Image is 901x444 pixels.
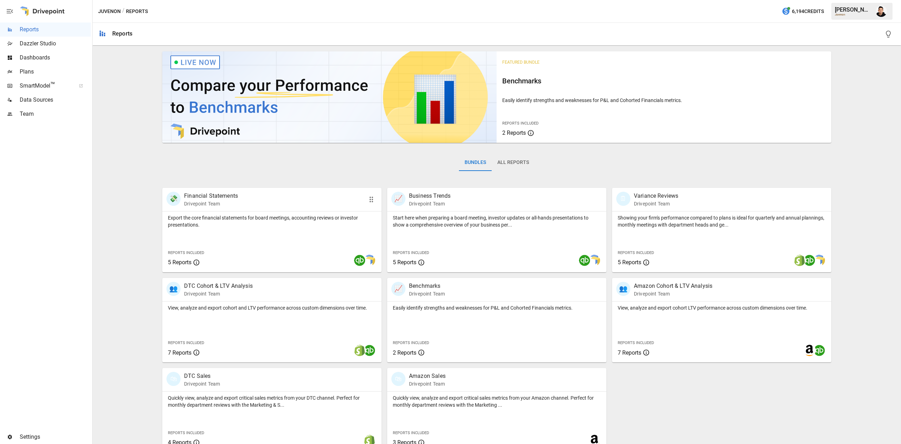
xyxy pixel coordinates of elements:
[792,7,824,16] span: 6,194 Credits
[184,372,220,380] p: DTC Sales
[502,97,825,104] p: Easily identify strengths and weaknesses for P&L and Cohorted Financials metrics.
[409,282,445,290] p: Benchmarks
[166,282,181,296] div: 👥
[168,349,191,356] span: 7 Reports
[794,255,805,266] img: shopify
[184,192,238,200] p: Financial Statements
[112,30,132,37] div: Reports
[502,60,540,65] span: Featured Bundle
[20,39,91,48] span: Dazzler Studio
[634,290,712,297] p: Drivepoint Team
[393,304,601,311] p: Easily identify strengths and weaknesses for P&L and Cohorted Financials metrics.
[364,255,375,266] img: smart model
[168,341,204,345] span: Reports Included
[779,5,827,18] button: 6,194Credits
[634,282,712,290] p: Amazon Cohort & LTV Analysis
[618,341,654,345] span: Reports Included
[634,200,678,207] p: Drivepoint Team
[409,200,450,207] p: Drivepoint Team
[835,13,871,16] div: Juvenon
[50,81,55,89] span: ™
[168,214,376,228] p: Export the core financial statements for board meetings, accounting reviews or investor presentat...
[492,154,535,171] button: All Reports
[364,345,375,356] img: quickbooks
[20,433,91,441] span: Settings
[409,372,446,380] p: Amazon Sales
[168,431,204,435] span: Reports Included
[409,380,446,387] p: Drivepoint Team
[354,345,365,356] img: shopify
[459,154,492,171] button: Bundles
[835,6,871,13] div: [PERSON_NAME]
[393,349,416,356] span: 2 Reports
[20,96,91,104] span: Data Sources
[409,290,445,297] p: Drivepoint Team
[579,255,590,266] img: quickbooks
[168,394,376,408] p: Quickly view, analyze and export critical sales metrics from your DTC channel. Perfect for monthl...
[168,250,204,255] span: Reports Included
[391,192,405,206] div: 📈
[502,75,825,87] h6: Benchmarks
[814,345,825,356] img: quickbooks
[184,290,253,297] p: Drivepoint Team
[804,345,815,356] img: amazon
[393,341,429,345] span: Reports Included
[618,214,826,228] p: Showing your firm's performance compared to plans is ideal for quarterly and annual plannings, mo...
[184,282,253,290] p: DTC Cohort & LTV Analysis
[20,82,71,90] span: SmartModel
[618,349,641,356] span: 7 Reports
[20,53,91,62] span: Dashboards
[589,255,600,266] img: smart model
[814,255,825,266] img: smart model
[409,192,450,200] p: Business Trends
[616,282,630,296] div: 👥
[618,250,654,255] span: Reports Included
[391,282,405,296] div: 📈
[184,380,220,387] p: Drivepoint Team
[618,304,826,311] p: View, analyze and export cohort LTV performance across custom dimensions over time.
[166,372,181,386] div: 🛍
[393,214,601,228] p: Start here when preparing a board meeting, investor updates or all-hands presentations to show a ...
[502,121,538,126] span: Reports Included
[393,259,416,266] span: 5 Reports
[20,110,91,118] span: Team
[166,192,181,206] div: 💸
[20,25,91,34] span: Reports
[502,129,526,136] span: 2 Reports
[871,1,891,21] button: Francisco Sanchez
[184,200,238,207] p: Drivepoint Team
[804,255,815,266] img: quickbooks
[168,304,376,311] p: View, analyze and export cohort and LTV performance across custom dimensions over time.
[391,372,405,386] div: 🛍
[616,192,630,206] div: 🗓
[354,255,365,266] img: quickbooks
[618,259,641,266] span: 5 Reports
[634,192,678,200] p: Variance Reviews
[162,51,497,143] img: video thumbnail
[168,259,191,266] span: 5 Reports
[98,7,121,16] button: Juvenon
[20,68,91,76] span: Plans
[393,250,429,255] span: Reports Included
[122,7,125,16] div: /
[393,431,429,435] span: Reports Included
[876,6,887,17] img: Francisco Sanchez
[393,394,601,408] p: Quickly view, analyze and export critical sales metrics from your Amazon channel. Perfect for mon...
